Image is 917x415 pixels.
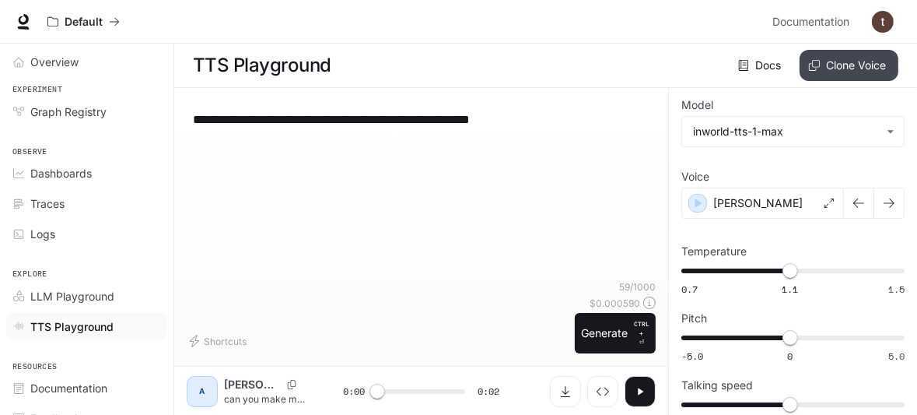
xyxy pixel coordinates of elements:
[888,283,905,296] span: 1.5
[6,283,167,310] a: LLM Playground
[6,220,167,248] a: Logs
[193,50,331,81] h1: TTS Playground
[681,380,753,391] p: Talking speed
[65,16,103,29] p: Default
[224,377,281,392] p: [PERSON_NAME]
[6,190,167,217] a: Traces
[634,319,649,347] p: ⏎
[682,117,904,146] div: inworld-tts-1-max
[343,384,365,399] span: 0:00
[681,350,703,363] span: -5.0
[30,226,55,242] span: Logs
[766,6,861,37] a: Documentation
[867,6,898,37] button: User avatar
[681,246,747,257] p: Temperature
[30,380,107,396] span: Documentation
[681,171,709,182] p: Voice
[30,104,107,120] span: Graph Registry
[681,283,698,296] span: 0.7
[478,384,499,399] span: 0:02
[634,319,649,338] p: CTRL +
[30,54,79,70] span: Overview
[693,124,879,139] div: inworld-tts-1-max
[800,50,898,81] button: Clone Voice
[872,11,894,33] img: User avatar
[888,350,905,363] span: 5.0
[224,392,306,406] p: can you make me a [US_STATE] drill, jersey club rapping voice
[6,98,167,125] a: Graph Registry
[782,283,798,296] span: 1.1
[772,12,849,32] span: Documentation
[587,376,618,407] button: Inspect
[787,350,793,363] span: 0
[550,376,581,407] button: Download audio
[6,48,167,76] a: Overview
[40,6,127,37] button: All workspaces
[6,375,167,402] a: Documentation
[713,195,803,211] p: [PERSON_NAME]
[6,313,167,340] a: TTS Playground
[735,50,787,81] a: Docs
[190,379,215,404] div: A
[30,165,92,181] span: Dashboards
[6,160,167,187] a: Dashboards
[575,313,656,353] button: GenerateCTRL +⏎
[681,100,713,111] p: Model
[187,329,253,353] button: Shortcuts
[30,318,114,335] span: TTS Playground
[281,380,303,389] button: Copy Voice ID
[30,288,114,304] span: LLM Playground
[681,313,707,324] p: Pitch
[30,195,65,212] span: Traces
